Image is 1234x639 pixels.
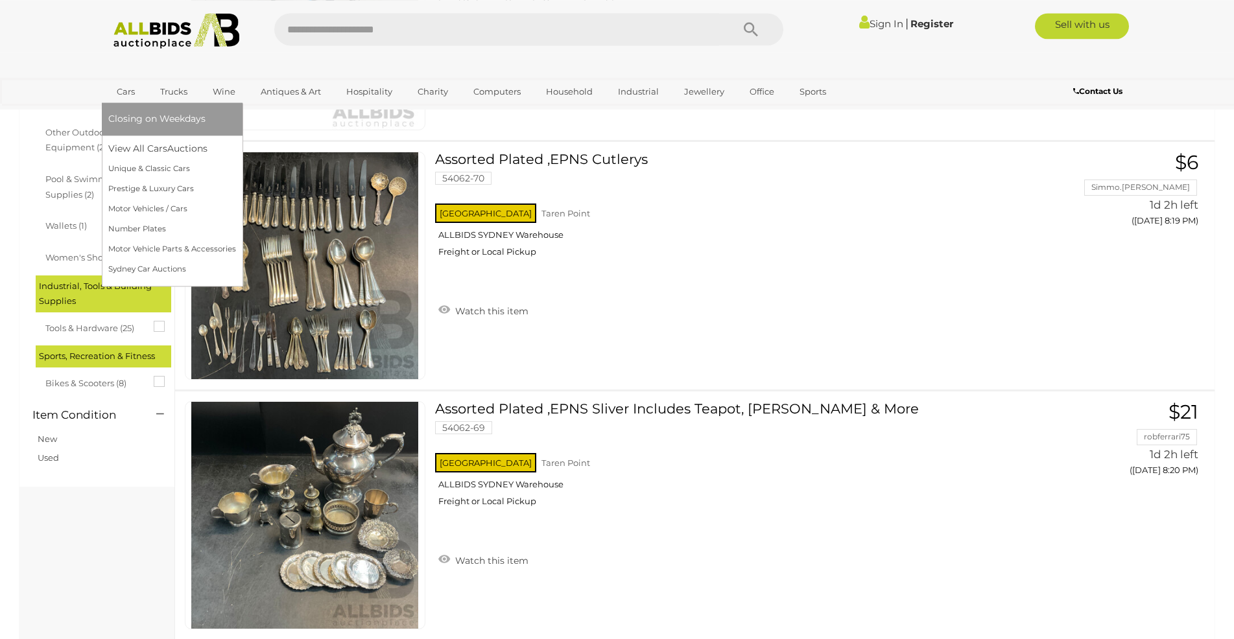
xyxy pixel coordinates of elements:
span: Watch this item [452,305,528,317]
span: Pool & Swimming Supplies (2) [45,168,143,202]
div: Industrial, Tools & Building Supplies [36,275,171,312]
img: Allbids.com.au [106,13,247,49]
a: Hospitality [338,81,401,102]
a: Sign In [859,17,903,30]
span: Bikes & Scooters (8) [45,373,143,391]
b: Contact Us [1073,86,1122,96]
a: Sports [791,81,835,102]
span: Tools & Hardware (25) [45,318,143,336]
a: Office [741,81,783,102]
a: New [38,434,57,444]
a: Used [38,452,59,463]
a: Assorted Plated ,EPNS Cutlerys 54062-70 [GEOGRAPHIC_DATA] Taren Point ALLBIDS SYDNEY Warehouse Fr... [445,152,1032,267]
a: Wine [204,81,244,102]
a: Watch this item [435,550,532,569]
a: Watch this item [435,300,532,319]
span: Watch this item [452,555,528,566]
a: Industrial [610,81,667,102]
span: $21 [1169,400,1198,424]
a: Register [910,17,953,30]
div: Sports, Recreation & Fitness [36,345,171,367]
a: Contact Us [1073,84,1126,99]
a: Charity [409,81,457,102]
a: $6 Simmo.[PERSON_NAME] 1d 2h left ([DATE] 8:19 PM) [1051,152,1202,233]
a: Cars [108,81,143,102]
a: Sell with us [1035,13,1129,39]
button: Search [718,13,783,45]
span: $6 [1175,150,1198,174]
span: Women's Shoes (1) [45,247,143,265]
a: $21 robferrari75 1d 2h left ([DATE] 8:20 PM) [1051,401,1202,482]
h4: Item Condition [32,409,137,421]
img: 54062-70a.jpeg [191,152,418,379]
a: Assorted Plated ,EPNS Sliver Includes Teapot, [PERSON_NAME] & More 54062-69 [GEOGRAPHIC_DATA] Tar... [445,401,1032,517]
a: Trucks [152,81,196,102]
span: Other Outdoor Equipment (2) [45,122,143,156]
span: Wallets (1) [45,215,143,233]
a: Antiques & Art [252,81,329,102]
a: Jewellery [676,81,733,102]
span: | [905,16,908,30]
a: Computers [465,81,529,102]
img: 54062-69a.jpeg [191,402,418,629]
a: Household [538,81,601,102]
